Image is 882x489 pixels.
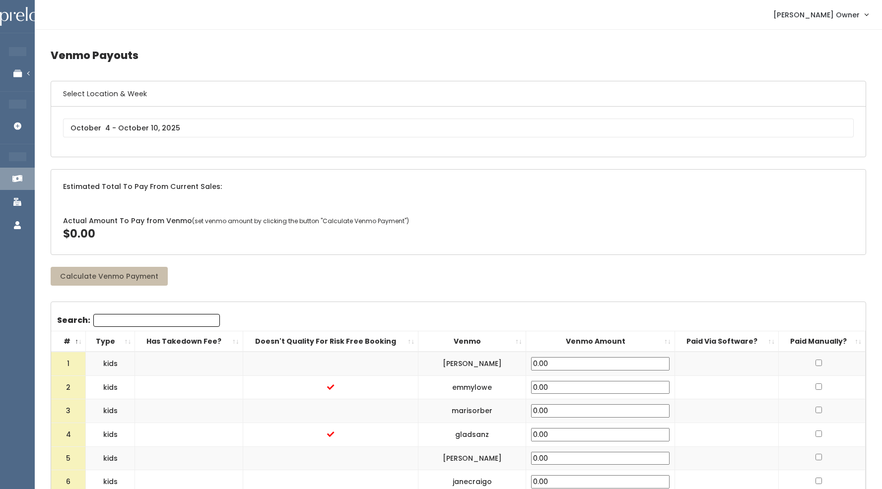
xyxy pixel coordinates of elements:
[51,423,86,446] td: 4
[773,9,860,20] span: [PERSON_NAME] Owner
[763,4,878,25] a: [PERSON_NAME] Owner
[51,81,866,107] h6: Select Location & Week
[57,314,220,327] label: Search:
[418,375,526,399] td: emmylowe
[86,446,135,470] td: kids
[243,331,418,352] th: Doesn't Quality For Risk Free Booking : activate to sort column ascending
[93,314,220,327] input: Search:
[63,226,95,242] span: $0.00
[51,331,86,352] th: #: activate to sort column descending
[51,42,866,69] h4: Venmo Payouts
[86,423,135,446] td: kids
[86,331,135,352] th: Type: activate to sort column ascending
[418,423,526,446] td: gladsanz
[51,170,866,204] div: Estimated Total To Pay From Current Sales:
[51,204,866,254] div: Actual Amount To Pay from Venmo
[418,331,526,352] th: Venmo: activate to sort column ascending
[86,352,135,375] td: kids
[51,352,86,375] td: 1
[135,331,243,352] th: Has Takedown Fee?: activate to sort column ascending
[86,375,135,399] td: kids
[418,352,526,375] td: [PERSON_NAME]
[418,446,526,470] td: [PERSON_NAME]
[51,446,86,470] td: 5
[51,267,168,286] button: Calculate Venmo Payment
[192,217,409,225] span: (set venmo amount by clicking the button "Calculate Venmo Payment")
[526,331,675,352] th: Venmo Amount: activate to sort column ascending
[63,119,854,137] input: October 4 - October 10, 2025
[51,399,86,423] td: 3
[51,375,86,399] td: 2
[675,331,779,352] th: Paid Via Software?: activate to sort column ascending
[779,331,866,352] th: Paid Manually?: activate to sort column ascending
[86,399,135,423] td: kids
[418,399,526,423] td: marisorber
